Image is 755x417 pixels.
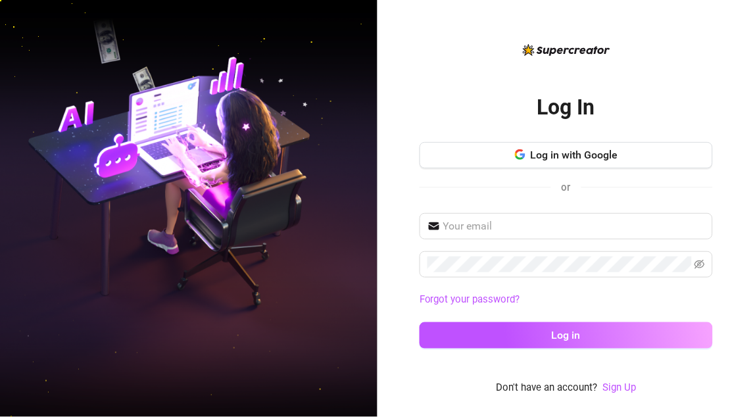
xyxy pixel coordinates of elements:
[420,292,713,308] a: Forgot your password?
[537,94,595,121] h2: Log In
[694,259,705,270] span: eye-invisible
[420,142,713,168] button: Log in with Google
[523,44,610,56] img: logo-BBDzfeDw.svg
[603,380,637,396] a: Sign Up
[603,381,637,393] a: Sign Up
[552,329,581,341] span: Log in
[420,322,713,349] button: Log in
[420,293,520,305] a: Forgot your password?
[443,218,705,234] input: Your email
[562,182,571,193] span: or
[531,149,618,161] span: Log in with Google
[497,380,598,396] span: Don't have an account?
